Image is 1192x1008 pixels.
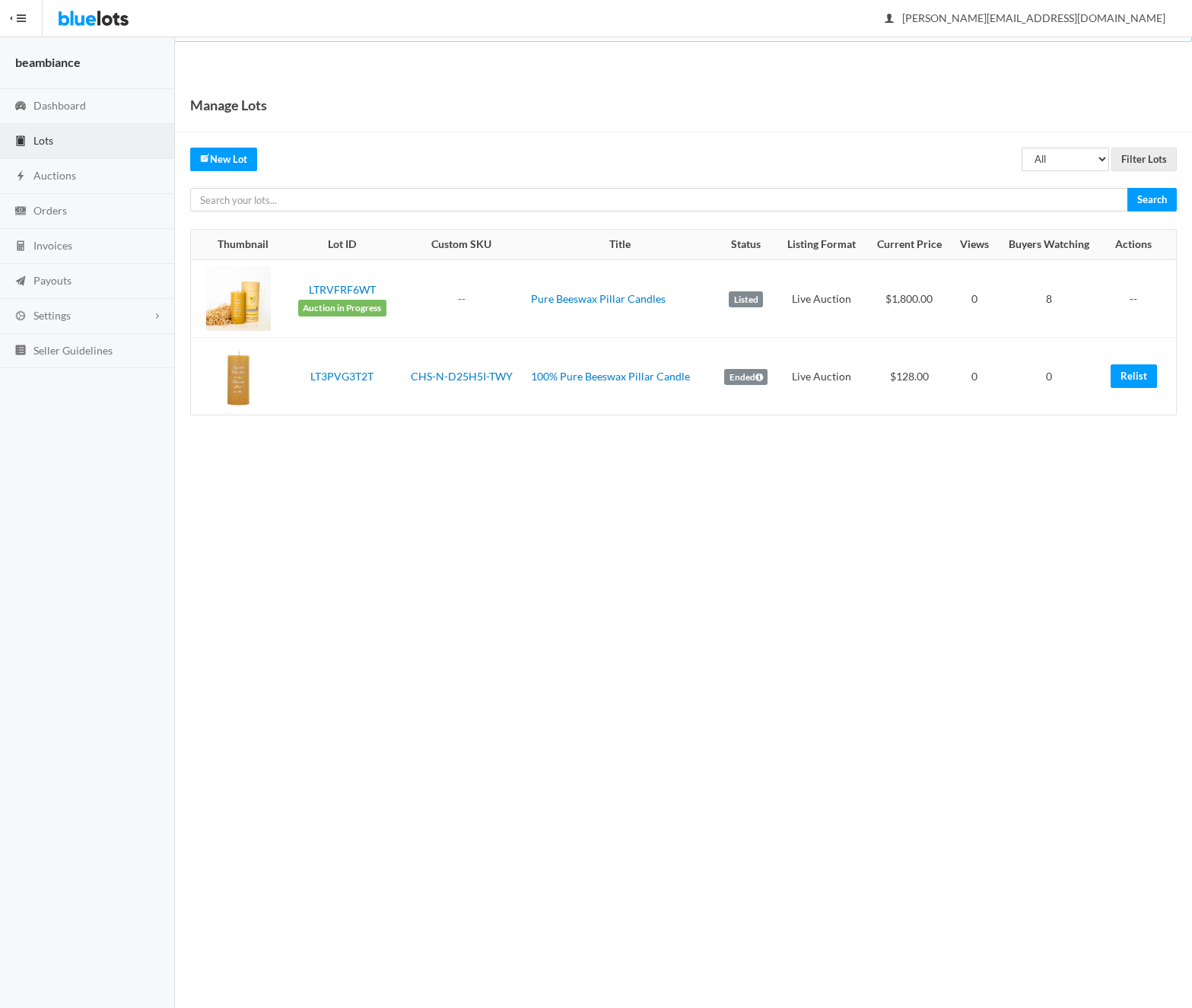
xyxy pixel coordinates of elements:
td: 0 [997,338,1101,415]
td: -- [1101,259,1176,338]
h1: Manage Lots [190,94,267,116]
ion-icon: list box [13,344,28,358]
span: Seller Guidelines [33,344,113,357]
span: Auctions [33,169,76,182]
ion-icon: create [200,153,210,163]
ion-icon: cog [13,310,28,324]
a: Relist [1111,364,1157,388]
span: Lots [33,134,53,147]
span: Invoices [33,239,72,252]
ion-icon: flash [13,170,28,184]
a: 100% Pure Beeswax Pillar Candle [531,370,690,383]
a: Pure Beeswax Pillar Candles [531,292,666,305]
td: Live Auction [777,259,866,338]
strong: beambiance [15,55,81,69]
th: Actions [1101,230,1176,260]
span: Orders [33,204,67,217]
ion-icon: clipboard [13,135,28,149]
span: [PERSON_NAME][EMAIL_ADDRESS][DOMAIN_NAME] [885,11,1165,24]
input: Filter Lots [1111,148,1177,171]
th: Lot ID [287,230,399,260]
ion-icon: cash [13,205,28,219]
ion-icon: calculator [13,240,28,254]
ion-icon: person [882,12,897,27]
input: Search [1127,188,1177,211]
th: Title [525,230,715,260]
td: 0 [952,259,997,338]
th: Current Price [866,230,952,260]
th: Views [952,230,997,260]
a: LT3PVG3T2T [310,370,373,383]
a: CHS-N-D25H5I-TWY [411,370,513,383]
td: $1,800.00 [866,259,952,338]
td: Live Auction [777,338,866,415]
th: Buyers Watching [997,230,1101,260]
input: Search your lots... [190,188,1128,211]
td: 0 [952,338,997,415]
th: Status [715,230,777,260]
th: Listing Format [777,230,866,260]
label: Listed [729,291,763,308]
label: Ended [724,369,768,386]
th: Custom SKU [398,230,525,260]
td: 8 [997,259,1101,338]
a: LTRVFRF6WT [309,283,376,296]
span: Auction in Progress [298,300,386,316]
a: -- [458,292,466,305]
span: Settings [33,309,71,322]
a: createNew Lot [190,148,257,171]
span: Dashboard [33,99,86,112]
td: $128.00 [866,338,952,415]
span: Payouts [33,274,72,287]
ion-icon: speedometer [13,100,28,114]
th: Thumbnail [191,230,287,260]
ion-icon: paper plane [13,275,28,289]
